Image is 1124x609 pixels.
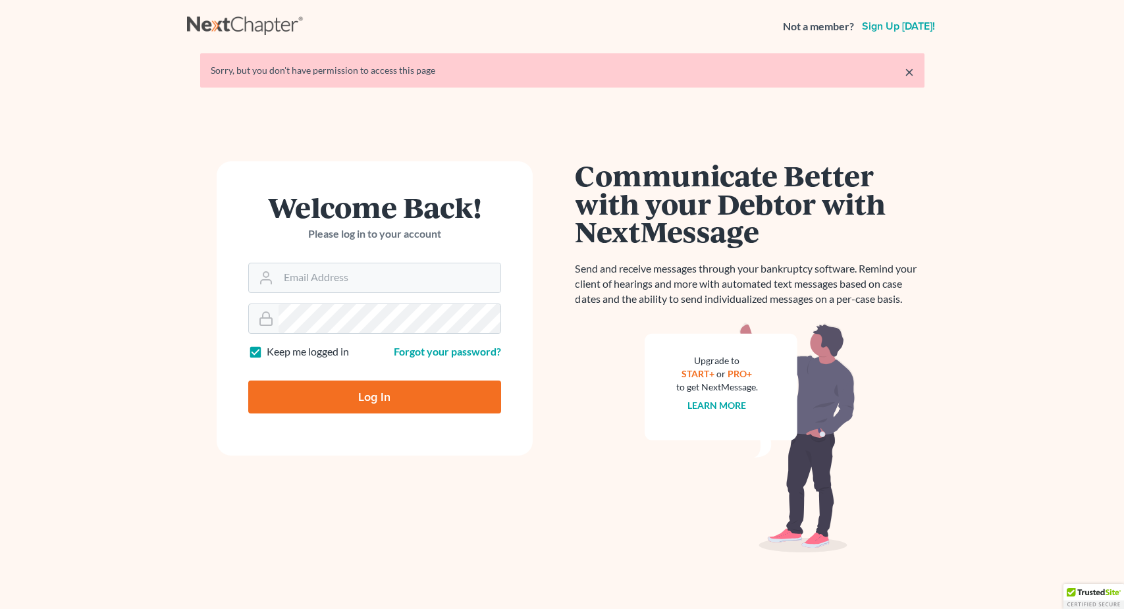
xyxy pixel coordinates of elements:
label: Keep me logged in [267,344,349,359]
h1: Communicate Better with your Debtor with NextMessage [575,161,924,246]
a: Sign up [DATE]! [859,21,938,32]
div: TrustedSite Certified [1063,584,1124,609]
a: × [905,64,914,80]
div: to get NextMessage. [676,381,758,394]
span: or [716,368,726,379]
div: Sorry, but you don't have permission to access this page [211,64,914,77]
a: PRO+ [728,368,752,379]
h1: Welcome Back! [248,193,501,221]
p: Send and receive messages through your bankruptcy software. Remind your client of hearings and mo... [575,261,924,307]
input: Log In [248,381,501,413]
img: nextmessage_bg-59042aed3d76b12b5cd301f8e5b87938c9018125f34e5fa2b7a6b67550977c72.svg [645,323,855,553]
strong: Not a member? [783,19,854,34]
input: Email Address [279,263,500,292]
a: START+ [682,368,714,379]
a: Learn more [687,400,746,411]
div: Upgrade to [676,354,758,367]
a: Forgot your password? [394,345,501,357]
p: Please log in to your account [248,226,501,242]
